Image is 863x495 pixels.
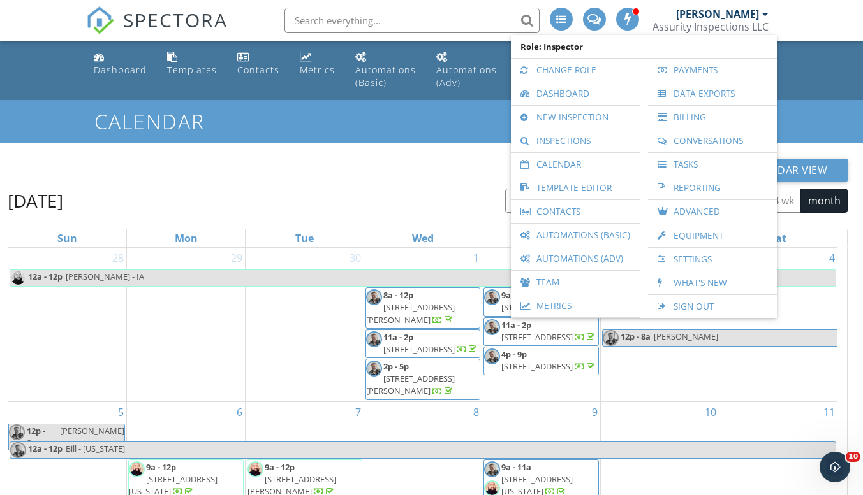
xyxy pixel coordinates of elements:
span: [STREET_ADDRESS][PERSON_NAME] [366,373,455,396]
a: 11a - 2p [STREET_ADDRESS] [483,317,599,346]
span: 4p - 9p [501,348,527,360]
div: Assurity Inspections LLC [653,20,769,33]
a: Go to May 8, 2024 [471,402,482,422]
span: [STREET_ADDRESS] [501,301,573,313]
img: 20240104_144641.jpg [603,330,619,346]
span: [STREET_ADDRESS][PERSON_NAME] [366,301,455,325]
a: Dashboard [89,46,152,82]
a: Metrics [517,294,633,317]
a: Payments [654,59,771,82]
span: [STREET_ADDRESS] [383,343,455,355]
span: 12a - 12p [27,270,63,286]
div: Automations (Basic) [355,64,416,89]
a: Automations (Basic) [350,46,421,95]
div: Metrics [300,64,335,76]
a: Change Role [517,59,633,82]
a: Saturday [767,229,789,247]
a: Monday [172,229,200,247]
button: 4 wk [765,189,801,213]
span: 11a - 2p [383,331,413,343]
a: Go to May 4, 2024 [827,248,837,268]
img: 20240104_144641.jpg [484,289,500,305]
img: 20240104_144641.jpg [366,289,382,305]
a: 8a - 12p [STREET_ADDRESS][PERSON_NAME] [366,289,455,325]
a: What's New [654,271,771,294]
a: Tasks [654,153,771,176]
a: Templates [162,46,222,82]
a: Wednesday [409,229,436,247]
a: 9a - 11a [STREET_ADDRESS] [501,289,597,313]
a: Go to April 28, 2024 [110,248,126,268]
span: [STREET_ADDRESS] [501,361,573,372]
td: Go to May 1, 2024 [364,248,482,401]
span: SPECTORA [123,6,228,33]
div: Dashboard [94,64,147,76]
span: [STREET_ADDRESS] [501,331,573,343]
a: Go to May 6, 2024 [234,402,245,422]
img: img_2729.jpg [247,461,263,477]
a: 2p - 5p [STREET_ADDRESS][PERSON_NAME] [365,359,481,400]
img: 20240104_144641.jpg [484,461,500,477]
span: [PERSON_NAME] - IA [66,271,144,282]
a: Contacts [517,200,633,223]
a: Advanced [654,200,771,224]
td: Go to May 4, 2024 [719,248,837,401]
button: month [800,189,848,213]
td: Go to May 2, 2024 [482,248,601,401]
a: Tuesday [293,229,316,247]
button: [DATE] [505,189,552,213]
span: 12p - 8a [26,424,57,450]
span: 11a - 2p [501,319,531,331]
img: The Best Home Inspection Software - Spectora [86,6,114,34]
span: 9a - 11a [501,461,531,473]
a: 4p - 9p [STREET_ADDRESS] [483,347,599,375]
td: Go to April 29, 2024 [127,248,246,401]
span: Role: Inspector [517,35,771,58]
a: Dashboard [517,82,633,105]
div: [PERSON_NAME] [676,8,759,20]
img: 20240104_144641.jpg [366,361,382,377]
a: Automations (Basic) [517,224,633,247]
img: 20240104_144641.jpg [9,424,25,440]
a: Settings [654,248,771,271]
a: 11a - 2p [STREET_ADDRESS] [365,329,481,358]
div: Automations (Adv) [436,64,497,89]
a: Go to May 10, 2024 [702,402,719,422]
a: Go to April 29, 2024 [228,248,245,268]
a: Metrics [295,46,340,82]
a: Go to May 5, 2024 [115,402,126,422]
a: 9a - 11a [STREET_ADDRESS] [483,287,599,316]
a: Template Editor [517,176,633,199]
a: Automations (Adv) [517,247,633,270]
img: 20240104_144641.jpg [484,319,500,335]
img: 20240104_144641.jpg [10,442,26,458]
iframe: Intercom live chat [820,452,850,482]
span: [PERSON_NAME] [60,425,124,436]
span: 9a - 11a [501,289,531,301]
span: 9a - 12p [146,461,176,473]
span: 8a - 12p [383,289,413,301]
span: 10 [846,452,860,462]
a: 11a - 2p [STREET_ADDRESS] [501,319,597,343]
a: Go to May 1, 2024 [471,248,482,268]
a: Go to May 11, 2024 [821,402,837,422]
h1: Calendar [94,110,769,133]
a: Sign Out [654,295,771,318]
a: Go to May 7, 2024 [353,402,364,422]
img: 20240104_144641.jpg [366,331,382,347]
td: Go to April 28, 2024 [8,248,127,401]
a: Equipment [654,224,771,247]
a: Go to May 9, 2024 [589,402,600,422]
span: Bill - [US_STATE] [66,443,125,454]
a: Contacts [232,46,284,82]
a: New Inspection [517,106,633,129]
a: 2p - 5p [STREET_ADDRESS][PERSON_NAME] [366,361,455,396]
span: [PERSON_NAME] [654,331,718,342]
span: 12p - 8a [620,330,651,346]
a: 8a - 12p [STREET_ADDRESS][PERSON_NAME] [365,287,481,329]
a: Conversations [654,129,771,152]
a: Team [517,271,633,294]
img: img_2729.jpg [129,461,145,477]
div: Contacts [237,64,279,76]
span: 12a - 12p [27,442,63,458]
